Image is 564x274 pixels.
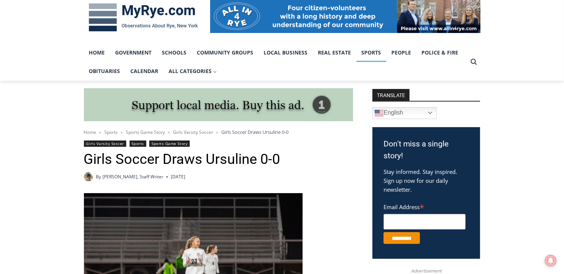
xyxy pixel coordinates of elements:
span: Girls Soccer Draws Ursuline 0-0 [222,129,289,135]
div: 6 [87,63,90,70]
strong: TRANSLATE [372,89,410,101]
a: Real Estate [313,43,356,62]
a: Sports [130,141,146,147]
img: (PHOTO: MyRye.com 2024 Head Intern, Editor and now Staff Writer Charlie Morris. Contributed.)Char... [84,172,93,181]
div: Located at [STREET_ADDRESS][PERSON_NAME] [76,46,105,89]
div: / [83,63,85,70]
a: English [372,107,437,119]
a: Author image [84,172,93,181]
p: Stay informed. Stay inspired. Sign up now for our daily newsletter. [384,167,469,194]
nav: Primary Navigation [84,43,467,81]
a: Sports Game Story [149,141,190,147]
label: Email Address [384,199,466,213]
a: Sports Game Story [126,129,165,135]
img: en [375,109,384,118]
div: "I learned about the history of a place I’d honestly never considered even as a resident of [GEOG... [188,0,351,72]
h1: Girls Soccer Draws Ursuline 0-0 [84,151,353,168]
span: > [168,130,170,135]
a: Open Tues. - Sun. [PHONE_NUMBER] [0,75,75,92]
h3: Don't miss a single story! [384,138,469,162]
a: Calendar [125,62,164,80]
div: 4 [78,63,81,70]
button: View Search Form [467,55,480,69]
time: [DATE] [171,173,185,180]
a: [PERSON_NAME], Staff Writer [102,174,163,180]
a: Government [110,43,157,62]
a: Sports [105,129,118,135]
span: > [100,130,102,135]
a: Home [84,129,97,135]
a: Community Groups [192,43,259,62]
a: Local Business [259,43,313,62]
img: support local media, buy this ad [84,88,353,122]
button: Child menu of All Categories [164,62,222,80]
a: Girls Varsity Soccer [173,129,213,135]
span: Open Tues. - Sun. [PHONE_NUMBER] [2,76,73,105]
nav: Breadcrumbs [84,128,353,136]
div: Live Music [78,22,99,61]
a: [PERSON_NAME] Read Sanctuary Fall Fest: [DATE] [0,74,107,92]
a: Sports [356,43,387,62]
span: Intern @ [DOMAIN_NAME] [194,74,344,90]
a: Obituaries [84,62,125,80]
span: > [121,130,123,135]
span: > [216,130,219,135]
a: Schools [157,43,192,62]
a: Home [84,43,110,62]
a: Girls Varsity Soccer [84,141,127,147]
span: By [96,173,101,180]
a: Intern @ [DOMAIN_NAME] [179,72,360,92]
a: People [387,43,417,62]
a: Police & Fire [417,43,464,62]
h4: [PERSON_NAME] Read Sanctuary Fall Fest: [DATE] [6,75,95,92]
